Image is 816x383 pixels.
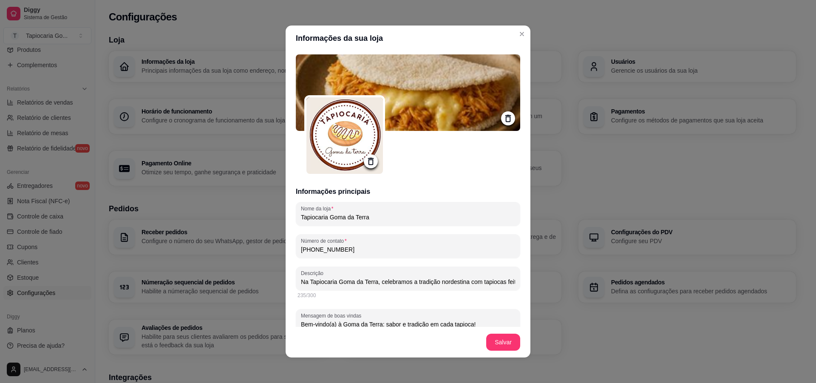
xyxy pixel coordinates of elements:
button: Close [515,27,529,41]
img: logo da loja [306,97,383,174]
input: Mensagem de boas vindas [301,320,515,329]
label: Número de contato [301,237,349,244]
h3: Informações principais [296,187,520,197]
input: Número de contato [301,245,515,254]
label: Mensagem de boas vindas [301,312,364,319]
input: Descrição [301,278,515,286]
button: Salvar [486,334,520,351]
label: Descrição [301,270,326,277]
header: Informações da sua loja [286,26,530,51]
div: 235/300 [297,292,518,299]
img: logo da loja [296,54,520,131]
label: Nome da loja [301,205,336,212]
input: Nome da loja [301,213,515,221]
